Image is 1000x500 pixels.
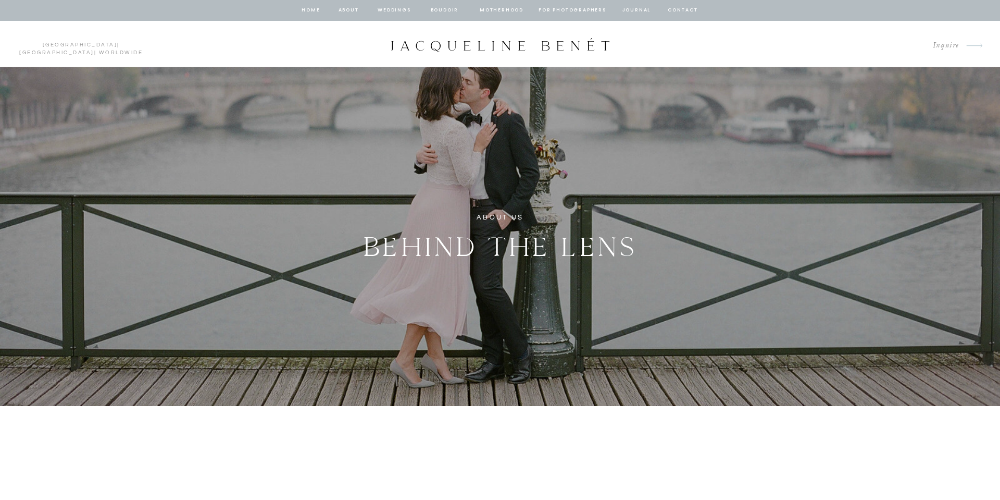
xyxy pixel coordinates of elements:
a: home [301,6,321,15]
h1: ABOUT US [415,212,585,224]
a: about [337,6,359,15]
p: | | Worldwide [15,41,147,47]
a: Weddings [377,6,412,15]
a: contact [666,6,699,15]
a: [GEOGRAPHIC_DATA] [19,50,94,55]
a: journal [620,6,653,15]
a: for photographers [539,6,606,15]
h2: BEHIND THE LENS [350,226,650,262]
a: [GEOGRAPHIC_DATA] [43,42,118,47]
a: Motherhood [480,6,523,15]
a: BOUDOIR [430,6,459,15]
a: Inquire [924,39,959,53]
